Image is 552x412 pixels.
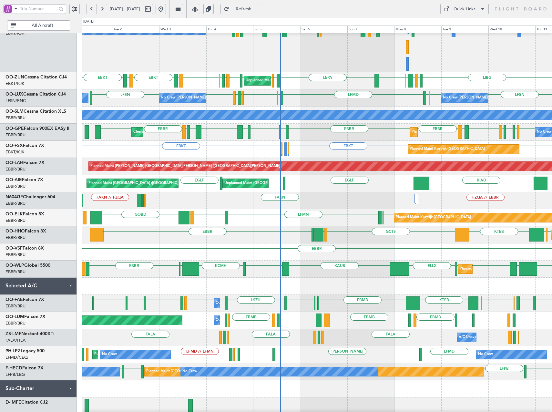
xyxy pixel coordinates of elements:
[5,349,21,353] span: 9H-LPZ
[5,246,23,251] span: OO-VSF
[230,7,257,11] span: Refresh
[347,26,394,33] div: Sun 7
[5,349,45,353] a: 9H-LPZLegacy 500
[65,26,112,33] div: Mon 1
[5,235,26,241] a: EBBR/BRU
[5,126,69,131] a: OO-GPEFalcon 900EX EASy II
[5,400,21,405] span: D-IMFE
[5,355,28,360] a: LFMD/CEQ
[220,4,259,14] button: Refresh
[5,201,26,206] a: EBBR/BRU
[206,26,253,33] div: Thu 4
[5,109,66,114] a: OO-SLMCessna Citation XLS
[5,195,55,199] a: N604GFChallenger 604
[161,93,238,103] div: No Crew [PERSON_NAME] ([PERSON_NAME])
[94,350,166,359] div: Planned Maint Nice ([GEOGRAPHIC_DATA])
[246,76,352,86] div: Unplanned Maint [GEOGRAPHIC_DATA] ([GEOGRAPHIC_DATA])
[17,23,68,28] span: All Aircraft
[5,252,26,258] a: EBBR/BRU
[5,81,24,87] a: EBKT/KJK
[5,143,23,148] span: OO-FSX
[5,132,26,138] a: EBBR/BRU
[5,149,24,155] a: EBKT/KJK
[5,229,25,233] span: OO-HHO
[5,366,22,370] span: F-HECD
[90,161,281,171] div: Planned Maint [PERSON_NAME]-[GEOGRAPHIC_DATA][PERSON_NAME] ([GEOGRAPHIC_DATA][PERSON_NAME])
[460,264,506,274] div: Planned Maint Milan (Linate)
[5,332,55,336] a: ZS-LMFNextant 400XTi
[5,332,21,336] span: ZS-LMF
[5,320,26,326] a: EBBR/BRU
[394,26,441,33] div: Mon 8
[83,19,94,25] div: [DATE]
[5,314,24,319] span: OO-LUM
[253,26,300,33] div: Fri 5
[216,298,260,308] div: Owner Melsbroek Air Base
[5,212,44,216] a: OO-ELKFalcon 8X
[5,337,26,343] a: FALA/HLA
[5,75,67,79] a: OO-ZUNCessna Citation CJ4
[5,178,43,182] a: OO-AIEFalcon 7X
[5,195,23,199] span: N604GF
[159,26,206,33] div: Wed 3
[133,127,241,137] div: Cleaning [GEOGRAPHIC_DATA] ([GEOGRAPHIC_DATA] National)
[112,26,159,33] div: Tue 2
[5,263,50,268] a: OO-WLPGlobal 5500
[5,269,26,275] a: EBBR/BRU
[102,350,117,359] div: No Crew
[5,115,26,121] a: EBBR/BRU
[300,26,347,33] div: Sat 6
[5,75,24,79] span: OO-ZUN
[5,366,44,370] a: F-HECDFalcon 7X
[488,26,536,33] div: Wed 10
[5,126,24,131] span: OO-GPE
[396,213,471,222] div: Planned Maint Kortrijk-[GEOGRAPHIC_DATA]
[5,98,26,104] a: LFSN/ENC
[5,212,23,216] span: OO-ELK
[5,166,26,172] a: EBBR/BRU
[441,26,488,33] div: Tue 9
[5,314,46,319] a: OO-LUMFalcon 7X
[443,93,520,103] div: No Crew [PERSON_NAME] ([PERSON_NAME])
[146,367,248,376] div: Planned Maint [GEOGRAPHIC_DATA] ([GEOGRAPHIC_DATA])
[5,303,26,309] a: EBBR/BRU
[5,178,22,182] span: OO-AIE
[5,400,48,405] a: D-IMFECitation CJ2
[5,229,46,233] a: OO-HHOFalcon 8X
[216,315,260,325] div: Owner Melsbroek Air Base
[5,160,23,165] span: OO-LAH
[5,160,45,165] a: OO-LAHFalcon 7X
[5,109,24,114] span: OO-SLM
[5,92,23,97] span: OO-LUX
[5,297,44,302] a: OO-FAEFalcon 7X
[182,367,197,376] div: No Crew
[110,6,140,12] span: [DATE] - [DATE]
[224,179,346,188] div: Unplanned Maint [GEOGRAPHIC_DATA] ([GEOGRAPHIC_DATA] National)
[5,30,24,36] a: EBKT/KJK
[5,246,44,251] a: OO-VSFFalcon 8X
[459,333,486,342] div: A/C Unavailable
[5,92,66,97] a: OO-LUXCessna Citation CJ4
[5,143,44,148] a: OO-FSXFalcon 7X
[88,179,190,188] div: Planned Maint [GEOGRAPHIC_DATA] ([GEOGRAPHIC_DATA])
[5,218,26,223] a: EBBR/BRU
[5,183,26,189] a: EBBR/BRU
[440,4,489,14] button: Quick Links
[7,20,70,31] button: All Aircraft
[5,372,25,377] a: LFPB/LBG
[454,6,475,13] div: Quick Links
[410,144,485,154] div: Planned Maint Kortrijk-[GEOGRAPHIC_DATA]
[478,350,493,359] div: No Crew
[5,263,24,268] span: OO-WLP
[412,127,528,137] div: Planned Maint [GEOGRAPHIC_DATA] ([GEOGRAPHIC_DATA] National)
[5,297,23,302] span: OO-FAE
[20,4,56,14] input: Trip Number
